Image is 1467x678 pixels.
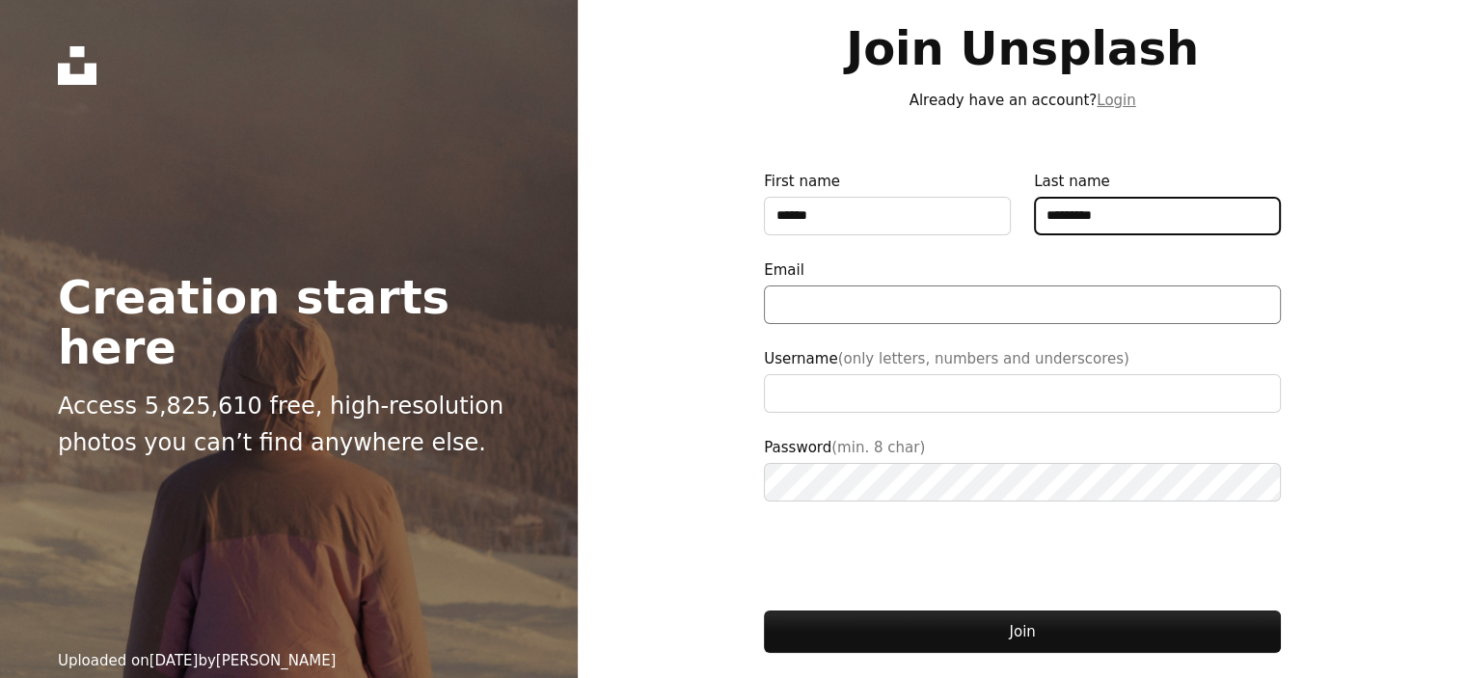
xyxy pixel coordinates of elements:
[764,258,1281,324] label: Email
[764,89,1281,112] p: Already have an account?
[764,610,1281,653] button: Join
[838,350,1129,367] span: (only letters, numbers and underscores)
[764,374,1281,413] input: Username(only letters, numbers and underscores)
[149,652,199,669] time: February 20, 2025 at 5:40:00 AM GMT+5:30
[764,285,1281,324] input: Email
[58,388,520,462] p: Access 5,825,610 free, high-resolution photos you can’t find anywhere else.
[764,347,1281,413] label: Username
[58,649,337,672] div: Uploaded on by [PERSON_NAME]
[1034,197,1281,235] input: Last name
[58,46,96,85] a: Home — Unsplash
[1034,170,1281,235] label: Last name
[831,439,925,456] span: (min. 8 char)
[764,197,1011,235] input: First name
[58,272,520,372] h2: Creation starts here
[1097,92,1135,109] a: Login
[764,23,1281,73] h1: Join Unsplash
[764,436,1281,502] label: Password
[764,463,1281,502] input: Password(min. 8 char)
[764,170,1011,235] label: First name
